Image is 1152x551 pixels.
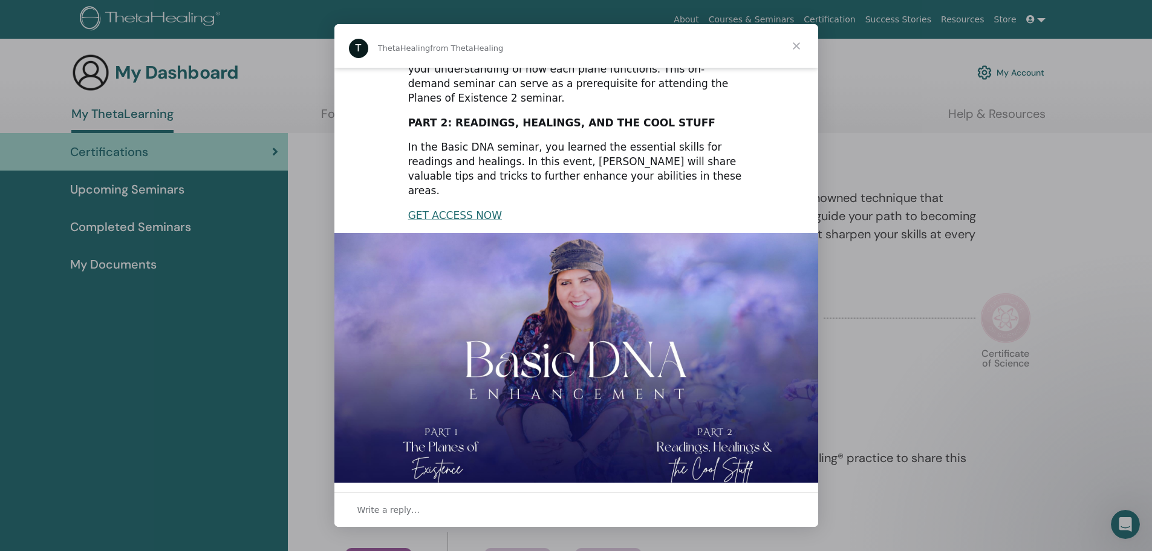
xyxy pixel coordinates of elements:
span: Write a reply… [357,502,420,518]
div: Open conversation and reply [334,492,818,527]
span: from ThetaHealing [430,44,503,53]
span: Close [775,24,818,68]
div: In the Basic DNA seminar, you learned the essential skills for readings and healings. In this eve... [408,140,744,198]
a: GET ACCESS NOW [408,209,502,221]
span: ThetaHealing [378,44,431,53]
b: PART 2: READINGS, HEALINGS, AND THE COOL STUFF [408,117,715,129]
div: Profile image for ThetaHealing [349,39,368,58]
